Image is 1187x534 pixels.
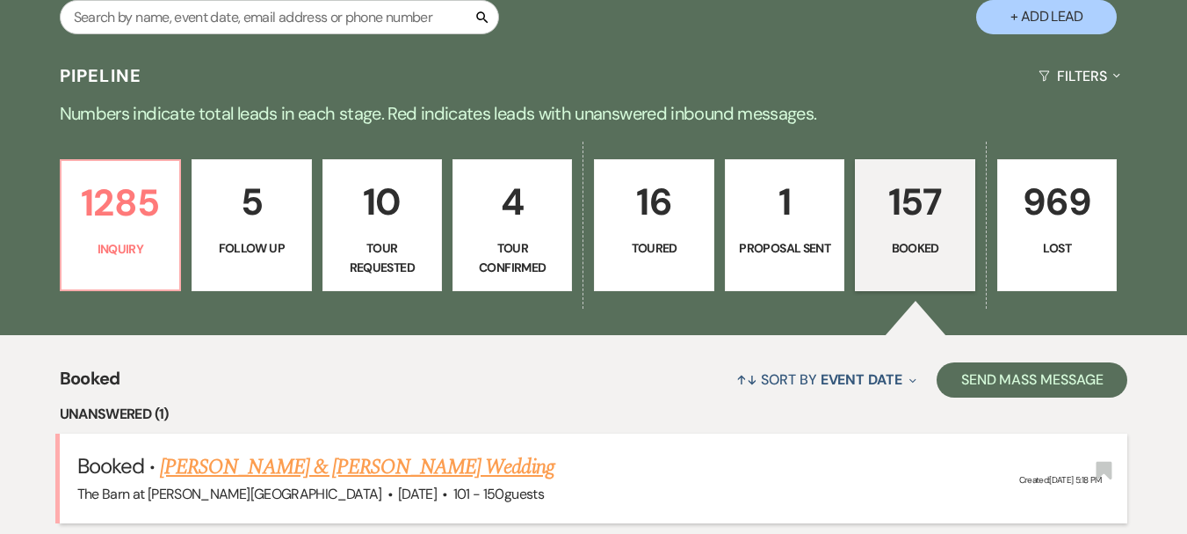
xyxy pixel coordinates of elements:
button: Filters [1031,53,1127,99]
a: 10Tour Requested [322,159,442,291]
a: 969Lost [997,159,1117,291]
p: Tour Requested [334,238,431,278]
p: 969 [1009,172,1105,231]
p: 10 [334,172,431,231]
p: 4 [464,172,561,231]
span: Booked [77,452,144,479]
p: Toured [605,238,702,258]
a: [PERSON_NAME] & [PERSON_NAME] Wedding [160,451,554,483]
span: Booked [60,365,120,403]
p: 16 [605,172,702,231]
p: Follow Up [203,238,300,258]
span: [DATE] [398,485,437,503]
p: Tour Confirmed [464,238,561,278]
li: Unanswered (1) [60,403,1128,426]
span: ↑↓ [736,370,757,389]
p: 157 [866,172,963,231]
h3: Pipeline [60,63,142,88]
p: 1 [736,172,833,231]
span: Created: [DATE] 5:18 PM [1019,474,1102,486]
p: 1285 [72,173,169,232]
a: 157Booked [855,159,974,291]
span: Event Date [821,370,902,389]
p: Inquiry [72,239,169,259]
p: Lost [1009,238,1105,258]
button: Sort By Event Date [729,356,923,403]
span: 101 - 150 guests [453,485,544,503]
a: 1285Inquiry [60,159,181,291]
a: 5Follow Up [192,159,311,291]
button: Send Mass Message [937,362,1128,398]
a: 4Tour Confirmed [452,159,572,291]
p: Booked [866,238,963,258]
p: Proposal Sent [736,238,833,258]
span: The Barn at [PERSON_NAME][GEOGRAPHIC_DATA] [77,485,382,503]
a: 16Toured [594,159,713,291]
a: 1Proposal Sent [725,159,844,291]
p: 5 [203,172,300,231]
